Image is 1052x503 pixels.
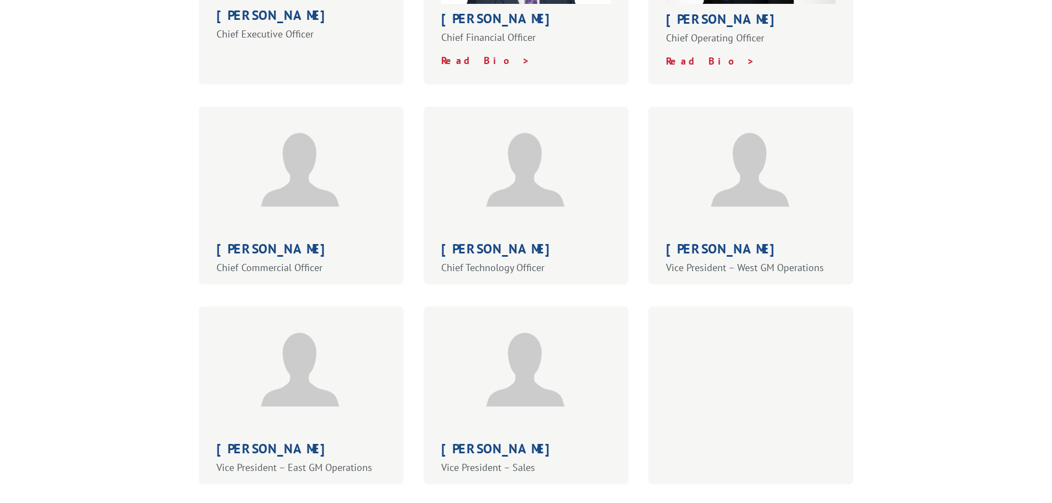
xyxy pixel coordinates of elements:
[441,31,611,54] p: Chief Financial Officer
[666,261,836,274] p: Vice President – West GM Operations
[441,440,559,457] strong: [PERSON_NAME]
[484,124,567,207] img: placeholder-person
[216,9,387,28] h1: [PERSON_NAME]
[216,461,387,474] p: Vice President – East GM Operations
[441,242,611,261] h1: [PERSON_NAME]
[441,461,611,474] p: Vice President – Sales
[666,31,836,55] p: Chief Operating Officer
[216,242,387,261] h1: [PERSON_NAME]
[666,10,784,28] strong: [PERSON_NAME]
[441,12,611,31] h1: [PERSON_NAME]
[216,442,387,461] h1: [PERSON_NAME]
[484,324,567,407] img: placeholder-person
[216,261,387,274] p: Chief Commercial Officer
[441,54,530,67] a: Read Bio >
[709,124,791,207] img: placeholder-person
[258,324,341,407] img: placeholder-person
[441,261,611,274] p: Chief Technology Officer
[666,240,784,257] strong: [PERSON_NAME]
[258,124,341,207] img: placeholder-person
[666,55,755,67] a: Read Bio >
[216,28,387,41] p: Chief Executive Officer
